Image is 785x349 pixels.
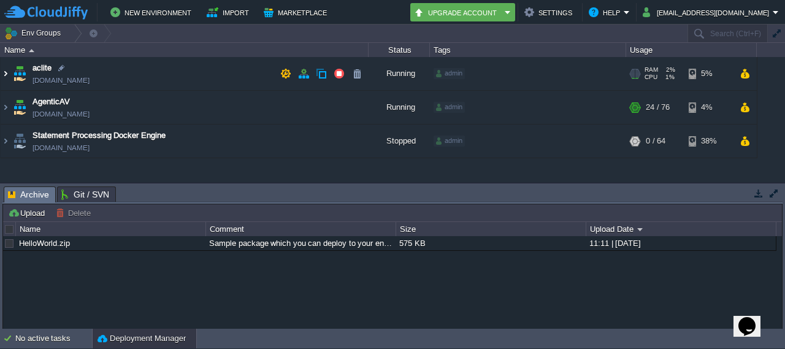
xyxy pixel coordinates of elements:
span: Git / SVN [61,187,109,202]
div: Size [397,222,586,236]
div: 575 KB [396,236,585,250]
div: Comment [207,222,396,236]
img: AMDAwAAAACH5BAEAAAAALAAAAAABAAEAAAICRAEAOw== [29,49,34,52]
a: [DOMAIN_NAME] [33,108,90,120]
a: Statement Processing Docker Engine [33,129,166,142]
img: AMDAwAAAACH5BAEAAAAALAAAAAABAAEAAAICRAEAOw== [1,57,10,90]
img: AMDAwAAAACH5BAEAAAAALAAAAAABAAEAAAICRAEAOw== [11,125,28,158]
button: Marketplace [264,5,331,20]
button: New Environment [110,5,195,20]
a: aclite [33,62,52,74]
button: Upload [8,207,48,218]
div: No active tasks [15,329,92,348]
img: AMDAwAAAACH5BAEAAAAALAAAAAABAAEAAAICRAEAOw== [11,91,28,124]
iframe: chat widget [733,300,773,337]
img: AMDAwAAAACH5BAEAAAAALAAAAAABAAEAAAICRAEAOw== [11,57,28,90]
button: Deployment Manager [98,332,186,345]
div: 11:11 | [DATE] [586,236,775,250]
img: CloudJiffy [4,5,88,20]
a: [DOMAIN_NAME] [33,142,90,154]
button: Settings [524,5,576,20]
div: 38% [689,125,729,158]
div: Stopped [369,125,430,158]
div: Status [369,43,429,57]
div: Running [369,91,430,124]
div: admin [434,68,465,79]
button: Env Groups [4,25,65,42]
span: CPU [645,74,657,81]
span: 1% [662,74,675,81]
img: AMDAwAAAACH5BAEAAAAALAAAAAABAAEAAAICRAEAOw== [1,91,10,124]
div: Upload Date [587,222,776,236]
div: Name [1,43,368,57]
span: Archive [8,187,49,202]
button: Upgrade Account [414,5,501,20]
div: 4% [689,91,729,124]
div: Sample package which you can deploy to your environment. Feel free to delete and upload a package... [206,236,395,250]
a: AgenticAV [33,96,70,108]
span: RAM [645,66,658,74]
div: admin [434,136,465,147]
div: Tags [431,43,626,57]
div: admin [434,102,465,113]
span: [DOMAIN_NAME] [33,74,90,86]
span: 2% [663,66,675,74]
div: 0 / 64 [646,125,665,158]
div: Running [369,57,430,90]
div: 24 / 76 [646,91,670,124]
a: HelloWorld.zip [19,239,70,248]
img: AMDAwAAAACH5BAEAAAAALAAAAAABAAEAAAICRAEAOw== [1,125,10,158]
button: Import [207,5,253,20]
div: 5% [689,57,729,90]
div: Name [17,222,205,236]
button: [EMAIL_ADDRESS][DOMAIN_NAME] [643,5,773,20]
button: Delete [56,207,94,218]
div: Usage [627,43,756,57]
button: Help [589,5,624,20]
